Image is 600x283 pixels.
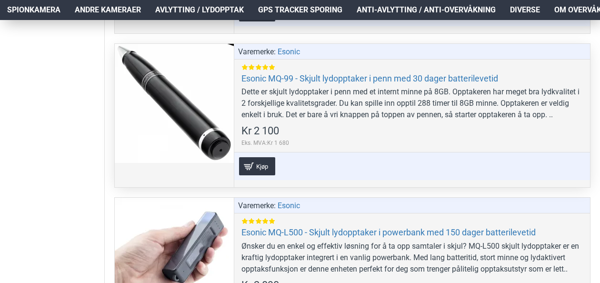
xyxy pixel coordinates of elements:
span: Andre kameraer [75,4,141,16]
span: Kjøp [254,163,270,170]
span: Diverse [510,4,540,16]
span: Spionkamera [7,4,60,16]
span: Kr 2 100 [241,126,279,136]
a: Esonic [278,200,300,212]
span: Anti-avlytting / Anti-overvåkning [357,4,496,16]
a: Esonic MQ-99 - Skjult lydopptaker i penn med 30 dager batterilevetid [241,73,498,84]
a: Esonic MQ-99 - Skjult lydopptaker i penn med 30 dager batterilevetid Esonic MQ-99 - Skjult lydopp... [115,44,234,163]
span: GPS Tracker Sporing [258,4,342,16]
a: Esonic MQ-L500 - Skjult lydopptaker i powerbank med 150 dager batterilevetid [241,227,536,238]
span: Avlytting / Lydopptak [155,4,244,16]
div: Ønsker du en enkel og effektiv løsning for å ta opp samtaler i skjul? MQ-L500 skjult lydopptaker ... [241,241,583,275]
div: Dette er skjult lydopptaker i penn med et internt minne på 8GB. Opptakeren har meget bra lydkvali... [241,86,583,121]
span: Varemerke: [238,200,276,212]
span: Varemerke: [238,46,276,58]
span: Eks. MVA:Kr 1 680 [241,139,289,147]
a: Esonic [278,46,300,58]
